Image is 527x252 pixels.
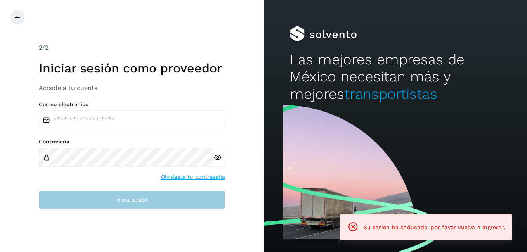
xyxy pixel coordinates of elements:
label: Contraseña [39,138,225,145]
span: Inicia sesión [115,197,148,202]
span: 2 [39,44,42,51]
h1: Iniciar sesión como proveedor [39,61,225,76]
label: Correo electrónico [39,101,225,108]
h3: Accede a tu cuenta [39,84,225,91]
a: Olvidaste tu contraseña [161,173,225,181]
button: Inicia sesión [39,190,225,209]
div: /2 [39,43,225,52]
h2: Las mejores empresas de México necesitan más y mejores [290,51,501,103]
span: Su sesión ha caducado, por favor vuelva a ingresar. [364,224,506,230]
span: transportistas [344,86,437,102]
